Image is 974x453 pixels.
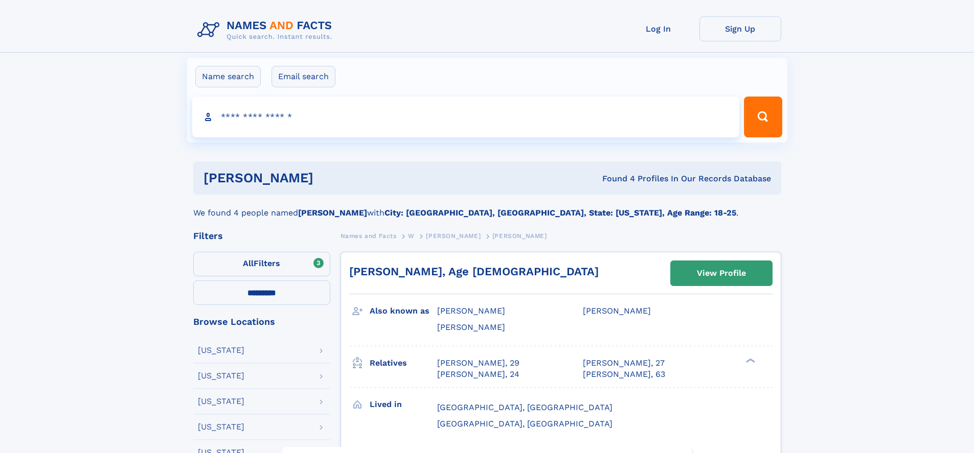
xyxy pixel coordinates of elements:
div: Browse Locations [193,317,330,326]
div: [US_STATE] [198,372,244,380]
a: [PERSON_NAME], Age [DEMOGRAPHIC_DATA] [349,265,599,278]
b: [PERSON_NAME] [298,208,367,218]
a: View Profile [671,261,772,285]
span: [GEOGRAPHIC_DATA], [GEOGRAPHIC_DATA] [437,419,613,428]
h3: Relatives [370,354,437,372]
span: [PERSON_NAME] [492,232,547,240]
label: Name search [195,66,261,87]
input: search input [192,97,740,137]
a: [PERSON_NAME], 29 [437,357,519,369]
a: Names and Facts [341,229,397,242]
a: Log In [618,16,699,41]
div: [US_STATE] [198,346,244,354]
span: [PERSON_NAME] [437,306,505,316]
span: [GEOGRAPHIC_DATA], [GEOGRAPHIC_DATA] [437,402,613,412]
b: City: [GEOGRAPHIC_DATA], [GEOGRAPHIC_DATA], State: [US_STATE], Age Range: 18-25 [384,208,736,218]
label: Filters [193,252,330,276]
span: [PERSON_NAME] [583,306,651,316]
h3: Lived in [370,396,437,413]
button: Search Button [744,97,782,137]
a: Sign Up [699,16,781,41]
label: Email search [271,66,335,87]
div: Found 4 Profiles In Our Records Database [458,173,771,184]
h3: Also known as [370,302,437,320]
img: Logo Names and Facts [193,16,341,44]
div: View Profile [697,261,746,285]
span: All [243,258,254,268]
span: W [408,232,415,240]
a: [PERSON_NAME], 24 [437,369,519,380]
div: Filters [193,231,330,241]
span: [PERSON_NAME] [426,232,481,240]
a: [PERSON_NAME] [426,229,481,242]
span: [PERSON_NAME] [437,322,505,332]
div: [US_STATE] [198,397,244,406]
div: We found 4 people named with . [193,195,781,219]
div: [US_STATE] [198,423,244,431]
a: [PERSON_NAME], 27 [583,357,665,369]
h1: [PERSON_NAME] [203,172,458,184]
div: ❯ [743,357,756,364]
a: W [408,229,415,242]
a: [PERSON_NAME], 63 [583,369,665,380]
